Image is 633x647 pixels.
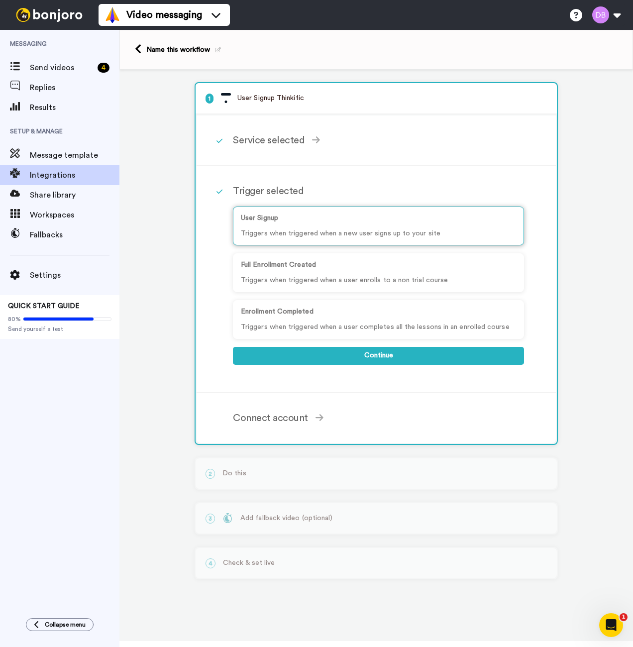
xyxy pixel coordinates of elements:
[98,63,109,73] div: 4
[241,322,516,332] p: Triggers when triggered when a user completes all the lessons in an enrolled course
[30,209,119,221] span: Workspaces
[241,213,516,223] p: User Signup
[30,102,119,113] span: Results
[206,94,213,104] span: 1
[146,45,221,55] div: Name this workflow
[8,315,21,323] span: 80%
[197,115,556,166] div: Service selected
[12,8,87,22] img: bj-logo-header-white.svg
[30,149,119,161] span: Message template
[241,275,516,286] p: Triggers when triggered when a user enrolls to a non trial course
[126,8,202,22] span: Video messaging
[30,189,119,201] span: Share library
[221,93,231,103] img: logo_thinkific.svg
[241,228,516,239] p: Triggers when triggered when a new user signs up to your site
[30,229,119,241] span: Fallbacks
[105,7,120,23] img: vm-color.svg
[233,184,524,199] div: Trigger selected
[30,169,119,181] span: Integrations
[620,613,628,621] span: 1
[30,269,119,281] span: Settings
[26,618,94,631] button: Collapse menu
[241,307,516,317] p: Enrollment Completed
[30,82,119,94] span: Replies
[197,393,556,443] div: Connect account
[233,133,524,148] div: Service selected
[233,411,524,426] div: Connect account
[8,303,80,310] span: QUICK START GUIDE
[30,62,94,74] span: Send videos
[599,613,623,637] iframe: Intercom live chat
[8,325,111,333] span: Send yourself a test
[206,93,547,104] p: User Signup Thinkific
[241,260,516,270] p: Full Enrollment Created
[45,621,86,629] span: Collapse menu
[233,347,524,365] button: Continue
